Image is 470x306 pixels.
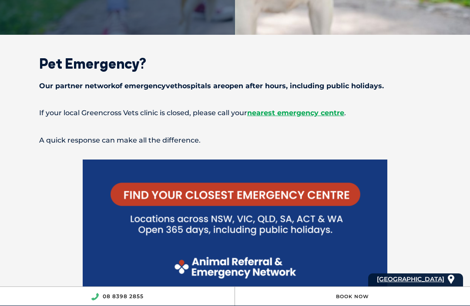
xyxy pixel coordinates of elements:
[336,293,369,299] a: Book Now
[39,82,115,90] span: Our partner network
[91,293,99,300] img: location_phone.svg
[213,82,225,90] span: are
[39,109,247,117] span: If your local Greencross Vets clinic is closed, please call your
[83,160,387,292] img: Find your local emergency centre
[377,273,444,285] a: [GEOGRAPHIC_DATA]
[103,293,144,299] a: 08 8398 2855
[166,82,178,90] span: vet
[9,57,461,70] h2: Pet Emergency?
[344,109,346,117] span: .
[377,275,444,283] span: [GEOGRAPHIC_DATA]
[448,275,454,284] img: location_pin.svg
[247,109,344,117] a: nearest emergency centre
[178,82,211,90] span: hospitals
[115,82,166,90] span: of emergency
[225,82,384,90] span: open after hours, including public holidays.
[39,136,201,144] span: A quick response can make all the difference.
